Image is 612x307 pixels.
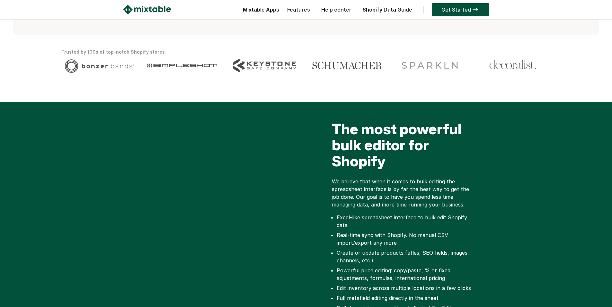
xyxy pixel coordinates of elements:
li: Powerful price editing: copy/paste, % or fixed adjustments, formulas, international pricing [337,267,476,282]
img: Client logo [399,59,461,72]
li: Excel-like spreadsheet interface to bulk edit Shopify data [337,214,476,229]
div: Mixtable Apps [240,5,279,18]
a: Features [284,6,313,13]
a: Help center [318,6,355,13]
li: Real-time sync with Shopify. No manual CSV import/export any more [337,231,476,247]
li: Create or update products (titles, SEO fields, images, channels, etc.) [337,249,476,264]
img: Client logo [312,59,382,72]
a: Shopify Data Guide [359,6,415,13]
img: Client logo [233,59,296,72]
div: Trusted by 100s of top-notch Shopify stores [61,48,551,56]
img: Client logo [147,59,217,72]
img: Client logo [65,59,134,73]
img: Client logo [489,59,537,70]
p: We believe that when it comes to bulk editing the spreadsheet interface is by far the best way to... [332,178,476,208]
a: Get Started [432,3,489,16]
li: Full metafield editing directly in the sheet [337,294,476,302]
li: Edit inventory across multiple locations in a few clicks [337,284,476,292]
img: Mixtable logo [123,5,171,14]
h2: The most powerful bulk editor for Shopify [332,121,476,172]
img: arrow-right.svg [471,8,480,12]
